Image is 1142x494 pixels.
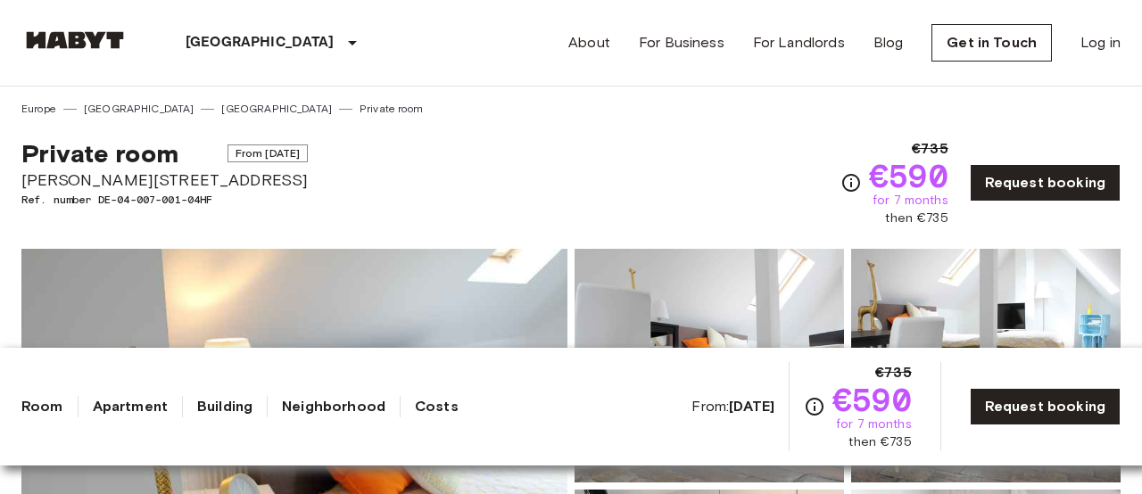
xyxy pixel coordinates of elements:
[970,164,1121,202] a: Request booking
[931,24,1052,62] a: Get in Touch
[869,160,948,192] span: €590
[186,32,335,54] p: [GEOGRAPHIC_DATA]
[21,192,308,208] span: Ref. number DE-04-007-001-04HF
[970,388,1121,425] a: Request booking
[753,32,845,54] a: For Landlords
[221,101,332,117] a: [GEOGRAPHIC_DATA]
[84,101,194,117] a: [GEOGRAPHIC_DATA]
[885,210,948,227] span: then €735
[836,416,912,433] span: for 7 months
[21,396,63,417] a: Room
[875,362,912,383] span: €735
[873,32,904,54] a: Blog
[360,101,423,117] a: Private room
[691,397,774,416] span: From:
[568,32,610,54] a: About
[804,396,825,417] svg: Check cost overview for full price breakdown. Please note that discounts apply to new joiners onl...
[21,138,178,169] span: Private room
[851,249,1121,482] img: Picture of unit DE-04-007-001-04HF
[282,396,385,417] a: Neighborhood
[21,101,56,117] a: Europe
[21,31,128,49] img: Habyt
[415,396,459,417] a: Costs
[21,169,308,192] span: [PERSON_NAME][STREET_ADDRESS]
[93,396,168,417] a: Apartment
[1080,32,1121,54] a: Log in
[228,144,309,162] span: From [DATE]
[729,398,774,415] b: [DATE]
[840,172,862,193] svg: Check cost overview for full price breakdown. Please note that discounts apply to new joiners onl...
[873,192,948,210] span: for 7 months
[848,433,911,451] span: then €735
[575,249,844,482] img: Picture of unit DE-04-007-001-04HF
[639,32,724,54] a: For Business
[197,396,252,417] a: Building
[912,138,948,160] span: €735
[832,383,912,416] span: €590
